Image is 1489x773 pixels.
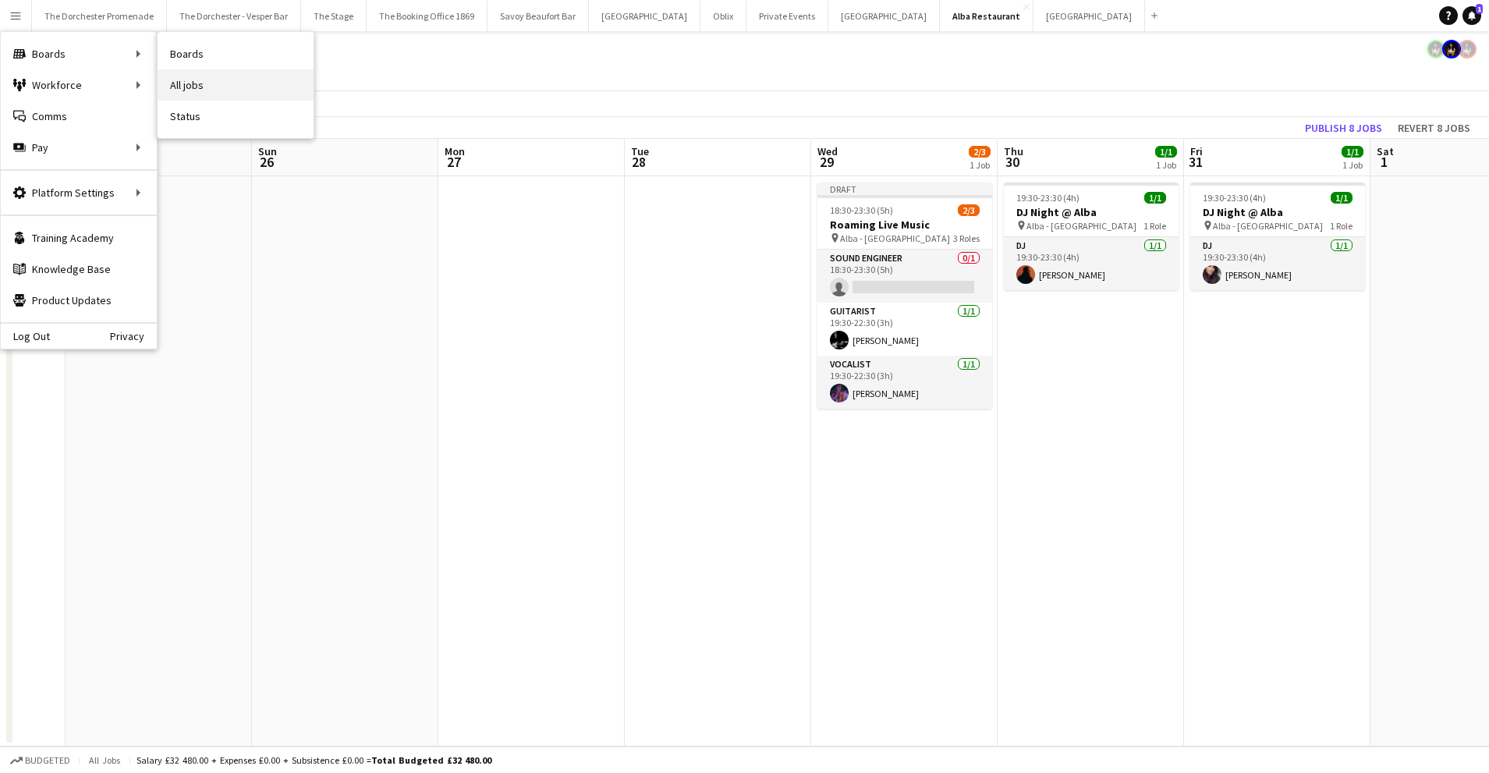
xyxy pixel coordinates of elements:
[1427,40,1445,59] app-user-avatar: Helena Debono
[167,1,301,31] button: The Dorchester - Vesper Bar
[158,101,314,132] a: Status
[1,132,157,163] div: Pay
[1004,237,1179,290] app-card-role: DJ1/119:30-23:30 (4h)[PERSON_NAME]
[940,1,1033,31] button: Alba Restaurant
[958,204,980,216] span: 2/3
[1,285,157,316] a: Product Updates
[817,250,992,303] app-card-role: Sound Engineer0/118:30-23:30 (5h)
[258,144,277,158] span: Sun
[136,754,491,766] div: Salary £32 480.00 + Expenses £0.00 + Subsistence £0.00 =
[1143,220,1166,232] span: 1 Role
[1377,144,1394,158] span: Sat
[487,1,589,31] button: Savoy Beaufort Bar
[1,330,50,342] a: Log Out
[1392,118,1477,138] button: Revert 8 jobs
[1203,192,1266,204] span: 19:30-23:30 (4h)
[1026,220,1136,232] span: Alba - [GEOGRAPHIC_DATA]
[817,144,838,158] span: Wed
[110,330,157,342] a: Privacy
[830,204,893,216] span: 18:30-23:30 (5h)
[631,144,649,158] span: Tue
[1374,153,1394,171] span: 1
[371,754,491,766] span: Total Budgeted £32 480.00
[32,1,167,31] button: The Dorchester Promenade
[1342,146,1363,158] span: 1/1
[301,1,367,31] button: The Stage
[817,218,992,232] h3: Roaming Live Music
[1190,205,1365,219] h3: DJ Night @ Alba
[840,232,950,244] span: Alba - [GEOGRAPHIC_DATA]
[1144,192,1166,204] span: 1/1
[1330,220,1353,232] span: 1 Role
[700,1,746,31] button: Oblix
[1458,40,1477,59] app-user-avatar: Helena Debono
[1,69,157,101] div: Workforce
[367,1,487,31] button: The Booking Office 1869
[629,153,649,171] span: 28
[1004,205,1179,219] h3: DJ Night @ Alba
[1016,192,1080,204] span: 19:30-23:30 (4h)
[158,69,314,101] a: All jobs
[442,153,465,171] span: 27
[86,754,123,766] span: All jobs
[817,183,992,409] app-job-card: Draft18:30-23:30 (5h)2/3Roaming Live Music Alba - [GEOGRAPHIC_DATA]3 RolesSound Engineer0/118:30-...
[1342,159,1363,171] div: 1 Job
[969,146,991,158] span: 2/3
[1476,4,1483,14] span: 1
[1,222,157,254] a: Training Academy
[25,755,70,766] span: Budgeted
[1155,146,1177,158] span: 1/1
[589,1,700,31] button: [GEOGRAPHIC_DATA]
[815,153,838,171] span: 29
[1188,153,1203,171] span: 31
[1002,153,1023,171] span: 30
[445,144,465,158] span: Mon
[828,1,940,31] button: [GEOGRAPHIC_DATA]
[746,1,828,31] button: Private Events
[1004,144,1023,158] span: Thu
[1190,237,1365,290] app-card-role: DJ1/119:30-23:30 (4h)[PERSON_NAME]
[953,232,980,244] span: 3 Roles
[1462,6,1481,25] a: 1
[1331,192,1353,204] span: 1/1
[1299,118,1388,138] button: Publish 8 jobs
[1,177,157,208] div: Platform Settings
[970,159,990,171] div: 1 Job
[1,101,157,132] a: Comms
[1004,183,1179,290] app-job-card: 19:30-23:30 (4h)1/1DJ Night @ Alba Alba - [GEOGRAPHIC_DATA]1 RoleDJ1/119:30-23:30 (4h)[PERSON_NAME]
[1213,220,1323,232] span: Alba - [GEOGRAPHIC_DATA]
[817,356,992,409] app-card-role: Vocalist1/119:30-22:30 (3h)[PERSON_NAME]
[1442,40,1461,59] app-user-avatar: Helena Debono
[1,254,157,285] a: Knowledge Base
[1156,159,1176,171] div: 1 Job
[1190,183,1365,290] app-job-card: 19:30-23:30 (4h)1/1DJ Night @ Alba Alba - [GEOGRAPHIC_DATA]1 RoleDJ1/119:30-23:30 (4h)[PERSON_NAME]
[1190,144,1203,158] span: Fri
[256,153,277,171] span: 26
[1,38,157,69] div: Boards
[8,752,73,769] button: Budgeted
[817,303,992,356] app-card-role: Guitarist1/119:30-22:30 (3h)[PERSON_NAME]
[1033,1,1145,31] button: [GEOGRAPHIC_DATA]
[817,183,992,195] div: Draft
[158,38,314,69] a: Boards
